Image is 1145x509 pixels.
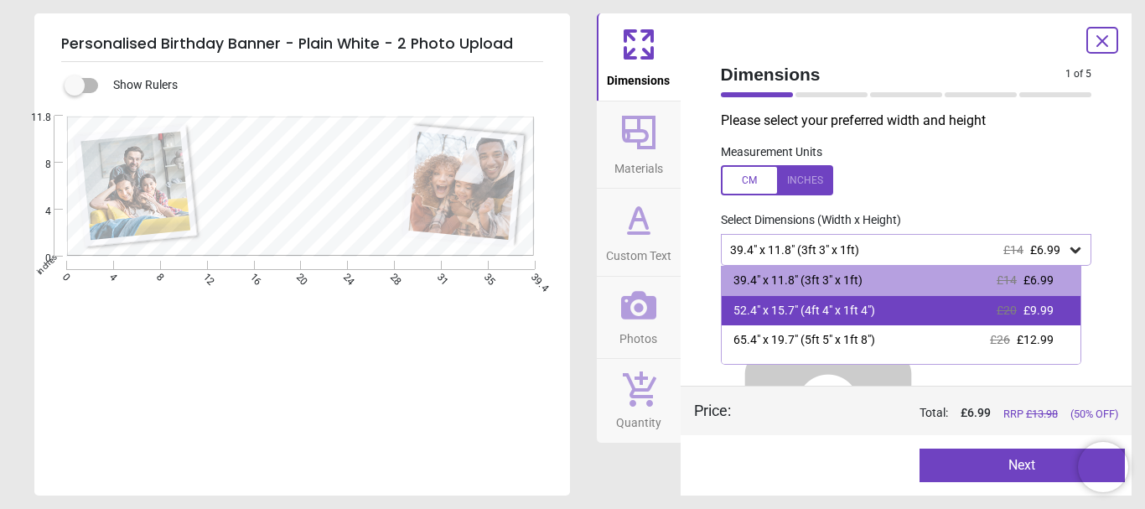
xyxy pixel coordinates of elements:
[75,75,570,96] div: Show Rulers
[920,449,1125,482] button: Next
[721,144,822,161] label: Measurement Units
[733,362,863,379] div: 78.7" x 23.6" (6ft 7" x 2ft)
[694,400,731,421] div: Price :
[961,405,991,422] span: £
[990,333,1010,346] span: £26
[1023,304,1054,317] span: £9.99
[721,112,1106,130] p: Please select your preferred width and height
[967,406,991,419] span: 6.99
[707,212,901,229] label: Select Dimensions (Width x Height)
[597,189,681,276] button: Custom Text
[733,273,863,289] div: 39.4" x 11.8" (3ft 3" x 1ft)
[1017,333,1054,346] span: £12.99
[19,158,51,172] span: 8
[1003,407,1058,422] span: RRP
[1030,243,1060,257] span: £6.99
[614,153,663,178] span: Materials
[597,277,681,359] button: Photos
[721,62,1066,86] span: Dimensions
[1003,243,1023,257] span: £14
[997,273,1017,287] span: £14
[619,323,657,348] span: Photos
[61,27,543,62] h5: Personalised Birthday Banner - Plain White - 2 Photo Upload
[19,252,51,266] span: 0
[728,243,1068,257] div: 39.4" x 11.8" (3ft 3" x 1ft)
[1017,363,1054,377] span: £16.99
[19,205,51,219] span: 4
[597,359,681,443] button: Quantity
[616,407,661,432] span: Quantity
[1023,273,1054,287] span: £6.99
[733,332,875,349] div: 65.4" x 19.7" (5ft 5" x 1ft 8")
[1065,67,1091,81] span: 1 of 5
[990,363,1010,377] span: £34
[756,405,1119,422] div: Total:
[597,101,681,189] button: Materials
[1026,408,1058,420] span: £ 13.98
[597,13,681,101] button: Dimensions
[607,65,670,90] span: Dimensions
[19,111,51,125] span: 11.8
[733,303,875,319] div: 52.4" x 15.7" (4ft 4" x 1ft 4")
[997,304,1017,317] span: £20
[1078,442,1128,492] iframe: Brevo live chat
[1070,407,1118,422] span: (50% OFF)
[606,240,671,265] span: Custom Text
